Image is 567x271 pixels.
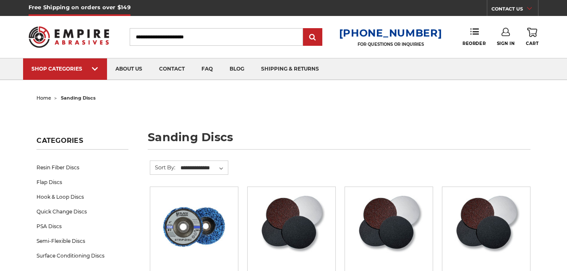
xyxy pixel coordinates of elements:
[339,27,442,39] a: [PHONE_NUMBER]
[253,58,327,80] a: shipping & returns
[37,160,128,175] a: Resin Fiber Discs
[526,28,538,46] a: Cart
[452,193,520,260] img: Silicon Carbide 6" Hook & Loop Edger Discs
[61,95,96,101] span: sanding discs
[462,28,486,46] a: Reorder
[37,189,128,204] a: Hook & Loop Discs
[491,4,538,16] a: CONTACT US
[37,137,128,150] h5: Categories
[156,193,232,269] a: 4" x 5/8" easy strip and clean discs
[221,58,253,80] a: blog
[151,58,193,80] a: contact
[29,21,109,53] img: Empire Abrasives
[37,234,128,248] a: Semi-Flexible Discs
[37,219,128,234] a: PSA Discs
[355,193,423,260] img: Silicon Carbide 7" Hook & Loop Edger Discs
[37,248,128,263] a: Surface Conditioning Discs
[150,161,175,174] label: Sort By:
[351,193,427,269] a: Silicon Carbide 7" Hook & Loop Edger Discs
[31,66,99,72] div: SHOP CATEGORIES
[148,132,530,150] h1: sanding discs
[448,193,524,269] a: Silicon Carbide 6" Hook & Loop Edger Discs
[37,204,128,219] a: Quick Change Discs
[37,175,128,189] a: Flap Discs
[526,41,538,46] span: Cart
[37,95,51,101] a: home
[179,162,228,174] select: Sort By:
[193,58,221,80] a: faq
[257,193,325,260] img: Silicon Carbide 8" Hook & Loop Edger Discs
[107,58,151,80] a: about us
[497,41,515,46] span: Sign In
[462,41,486,46] span: Reorder
[304,29,321,46] input: Submit
[160,193,227,260] img: 4" x 5/8" easy strip and clean discs
[339,42,442,47] p: FOR QUESTIONS OR INQUIRIES
[253,193,329,269] a: Silicon Carbide 8" Hook & Loop Edger Discs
